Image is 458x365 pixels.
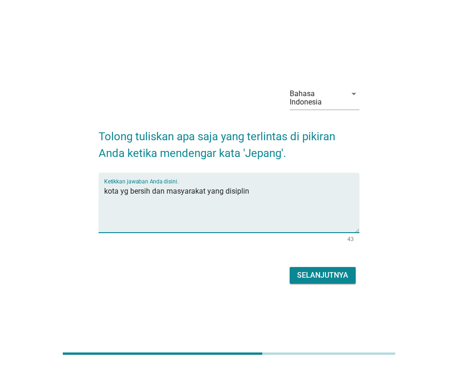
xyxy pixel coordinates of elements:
[347,236,354,242] div: 43
[99,119,359,162] h2: Tolong tuliskan apa saja yang terlintas di pikiran Anda ketika mendengar kata 'Jepang'.
[290,267,356,284] button: Selanjutnya
[297,270,348,281] div: Selanjutnya
[290,90,341,106] div: Bahasa Indonesia
[348,88,359,99] i: arrow_drop_down
[104,184,359,233] textarea: Ketikkan jawaban Anda disini.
